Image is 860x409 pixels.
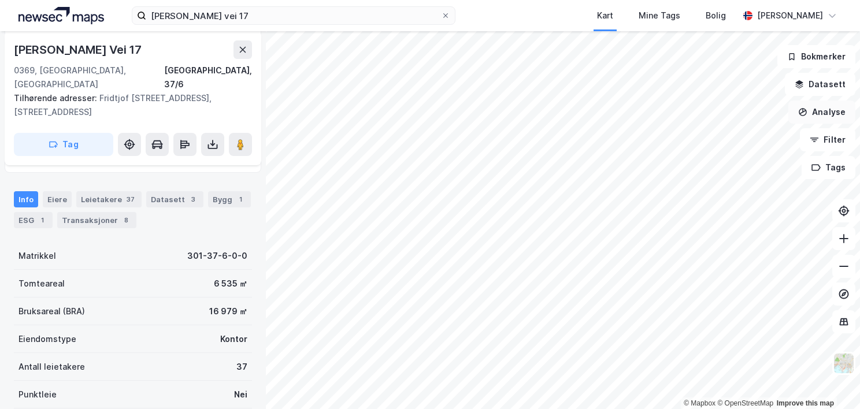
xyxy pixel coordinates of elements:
[785,73,855,96] button: Datasett
[14,133,113,156] button: Tag
[802,156,855,179] button: Tags
[717,399,773,407] a: OpenStreetMap
[14,93,99,103] span: Tilhørende adresser:
[187,194,199,205] div: 3
[18,304,85,318] div: Bruksareal (BRA)
[757,9,823,23] div: [PERSON_NAME]
[684,399,716,407] a: Mapbox
[777,399,834,407] a: Improve this map
[788,101,855,124] button: Analyse
[14,91,243,119] div: Fridtjof [STREET_ADDRESS], [STREET_ADDRESS]
[14,64,164,91] div: 0369, [GEOGRAPHIC_DATA], [GEOGRAPHIC_DATA]
[802,354,860,409] div: Kontrollprogram for chat
[234,388,247,401] div: Nei
[36,214,48,226] div: 1
[14,191,38,207] div: Info
[706,9,726,23] div: Bolig
[236,360,247,374] div: 37
[14,212,53,228] div: ESG
[209,304,247,318] div: 16 979 ㎡
[220,332,247,346] div: Kontor
[208,191,251,207] div: Bygg
[18,249,56,263] div: Matrikkel
[146,191,203,207] div: Datasett
[124,194,137,205] div: 37
[235,194,246,205] div: 1
[800,128,855,151] button: Filter
[76,191,142,207] div: Leietakere
[802,354,860,409] iframe: Chat Widget
[57,212,136,228] div: Transaksjoner
[639,9,680,23] div: Mine Tags
[187,249,247,263] div: 301-37-6-0-0
[164,64,252,91] div: [GEOGRAPHIC_DATA], 37/6
[833,352,855,374] img: Z
[597,9,613,23] div: Kart
[14,40,144,59] div: [PERSON_NAME] Vei 17
[146,7,441,24] input: Søk på adresse, matrikkel, gårdeiere, leietakere eller personer
[777,45,855,68] button: Bokmerker
[214,277,247,291] div: 6 535 ㎡
[18,360,85,374] div: Antall leietakere
[18,277,65,291] div: Tomteareal
[18,388,57,401] div: Punktleie
[18,7,104,24] img: logo.a4113a55bc3d86da70a041830d287a7e.svg
[120,214,132,226] div: 8
[43,191,72,207] div: Eiere
[18,332,76,346] div: Eiendomstype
